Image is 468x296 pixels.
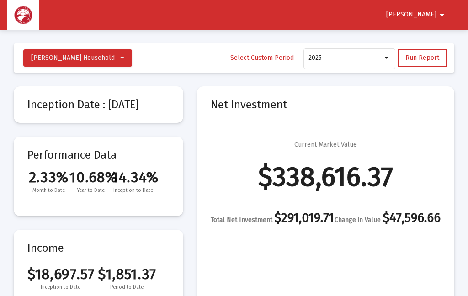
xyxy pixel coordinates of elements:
[335,213,441,225] div: $47,596.66
[335,216,381,224] span: Change in Value
[294,140,357,149] div: Current Market Value
[230,54,294,62] span: Select Custom Period
[27,283,94,292] span: Inception to Date
[69,169,112,186] span: 10.68%
[94,265,160,283] span: $1,851.37
[211,213,334,225] div: $291,019.71
[398,49,447,67] button: Run Report
[27,243,170,253] mat-card-title: Income
[386,11,436,19] span: [PERSON_NAME]
[94,283,160,292] span: Period to Date
[405,54,439,62] span: Run Report
[31,54,115,62] span: [PERSON_NAME] Household
[375,5,458,24] button: [PERSON_NAME]
[27,186,69,195] span: Month to Date
[211,100,441,109] mat-card-title: Net Investment
[14,6,32,24] img: Dashboard
[27,150,170,195] mat-card-title: Performance Data
[258,172,393,181] div: $338,616.37
[211,216,272,224] span: Total Net Investment
[112,169,154,186] span: 14.34%
[308,54,322,62] span: 2025
[27,169,69,186] span: 2.33%
[436,6,447,24] mat-icon: arrow_drop_down
[27,265,94,283] span: $18,697.57
[112,186,154,195] span: Inception to Date
[27,100,170,109] mat-card-title: Inception Date : [DATE]
[23,49,132,67] button: [PERSON_NAME] Household
[69,186,112,195] span: Year to Date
